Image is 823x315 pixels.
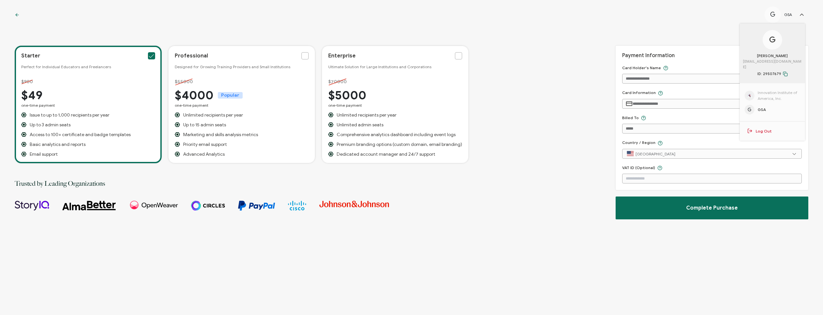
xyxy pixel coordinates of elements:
iframe: Chat Widget [790,284,823,315]
img: cisco [288,201,306,211]
img: 6bf2852c-e308-426a-b5fd-3d20c6c52392.png [747,93,752,98]
h5: GSA [784,12,792,17]
img: storyiq [15,201,49,211]
span: G [770,10,775,20]
h2: Trusted by Leading Organizations [15,180,105,188]
img: circles [191,201,225,211]
img: alma-better [62,201,116,211]
span: ID: 29507679 [757,71,788,77]
p: Card Holder's Name [622,65,802,71]
img: openweaver [129,201,178,211]
button: Complete Purchase [616,197,808,219]
p: $70000 [328,79,347,85]
span: [EMAIL_ADDRESS][DOMAIN_NAME] [743,59,802,70]
img: jj [319,201,389,207]
input: Select [626,149,798,159]
span: [PERSON_NAME] [757,53,788,59]
span: GSA [758,107,766,113]
span: G [748,106,751,114]
p: $900 [21,79,33,85]
p: Country / Region [622,140,802,145]
p: VAT ID (Optional) [622,165,802,170]
span: Complete Purchase [686,205,738,211]
p: Billed To [622,115,802,120]
p: $55000 [175,79,193,85]
p: Card Information [622,90,802,95]
a: Log Out [756,128,772,134]
p: Payment Information [622,52,802,59]
img: paypal [238,201,275,211]
span: Innovation Institute of America, Inc. [758,90,800,102]
span: G [769,34,776,46]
